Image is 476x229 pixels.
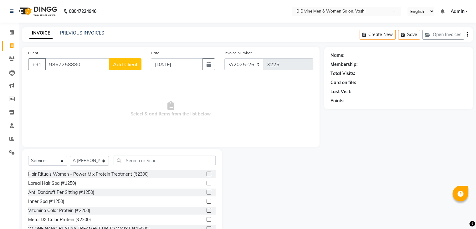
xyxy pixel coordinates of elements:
a: PREVIOUS INVOICES [60,30,104,36]
div: Anti Dandruff Per Sitting (₹1250) [28,189,94,196]
a: INVOICE [29,28,53,39]
div: Last Visit: [330,88,351,95]
span: Add Client [113,61,138,67]
div: Loreal Hair Spa (₹1250) [28,180,76,187]
button: Save [398,30,420,40]
input: Search or Scan [114,156,216,165]
label: Client [28,50,38,56]
label: Invoice Number [224,50,252,56]
div: Total Visits: [330,70,355,77]
div: Metal DX Color Protein (₹2200) [28,216,91,223]
input: Search by Name/Mobile/Email/Code [45,58,110,70]
span: Select & add items from the list below [28,78,313,141]
div: Card on file: [330,79,356,86]
span: Admin [450,8,464,15]
button: Add Client [109,58,141,70]
div: Hair Rituals Women - Power Mix Protein Treatment (₹2300) [28,171,149,178]
button: Open Invoices [422,30,464,40]
img: logo [16,3,59,20]
div: Points: [330,98,345,104]
div: Membership: [330,61,358,68]
button: Create New [360,30,396,40]
label: Date [151,50,159,56]
b: 08047224946 [69,3,96,20]
div: Vitamino Color Protein (₹2200) [28,207,90,214]
div: Name: [330,52,345,59]
div: Inner Spa (₹1250) [28,198,64,205]
button: +91 [28,58,46,70]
